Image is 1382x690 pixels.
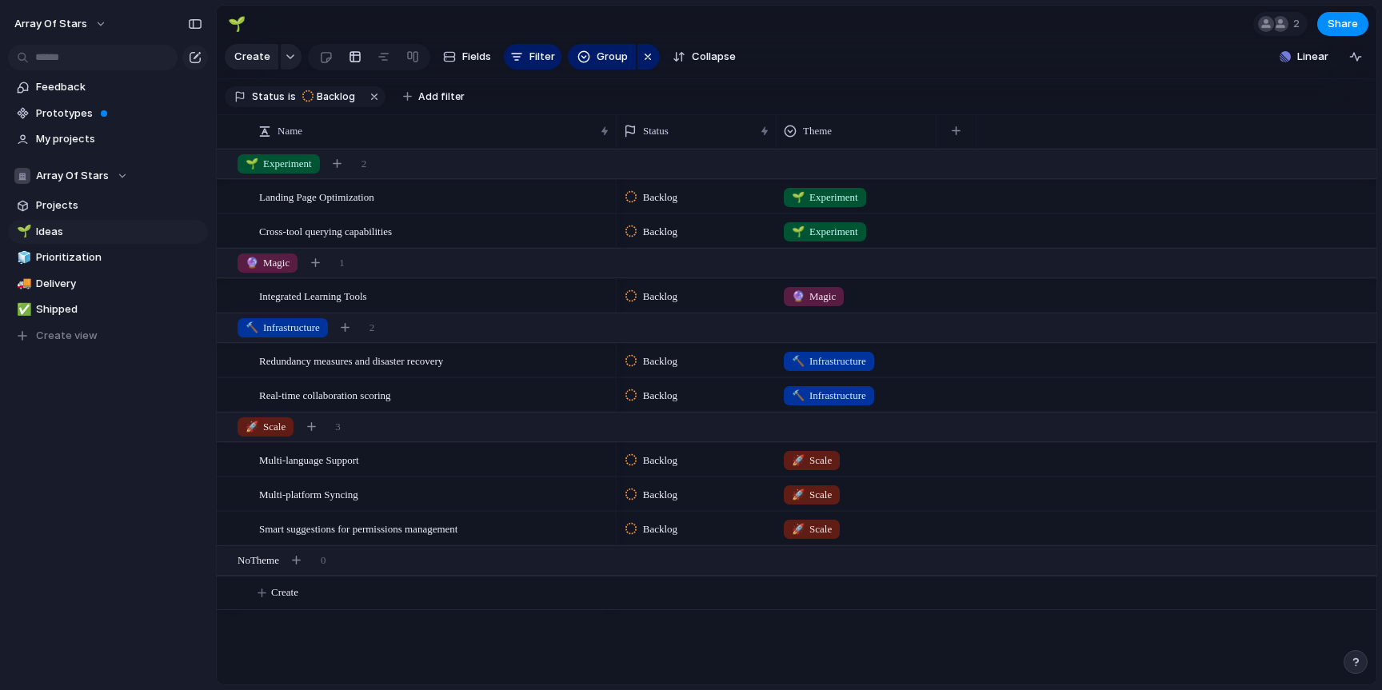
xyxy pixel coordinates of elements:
[8,324,208,348] button: Create view
[14,276,30,292] button: 🚚
[36,131,202,147] span: My projects
[285,88,299,106] button: is
[792,454,805,466] span: 🚀
[298,88,365,106] button: Backlog
[1293,16,1304,32] span: 2
[36,328,98,344] span: Create view
[246,320,320,336] span: Infrastructure
[335,419,341,435] span: 3
[252,90,285,104] span: Status
[643,453,677,469] span: Backlog
[36,224,202,240] span: Ideas
[246,321,258,333] span: 🔨
[288,90,296,104] span: is
[792,353,866,369] span: Infrastructure
[643,123,669,139] span: Status
[14,301,30,317] button: ✅
[792,453,832,469] span: Scale
[8,127,208,151] a: My projects
[36,301,202,317] span: Shipped
[792,289,836,305] span: Magic
[643,521,677,537] span: Backlog
[246,421,258,433] span: 🚀
[228,13,246,34] div: 🌱
[17,249,28,267] div: 🧊
[259,286,367,305] span: Integrated Learning Tools
[437,44,497,70] button: Fields
[225,44,278,70] button: Create
[792,224,858,240] span: Experiment
[14,249,30,265] button: 🧊
[36,197,202,213] span: Projects
[259,385,391,404] span: Real-time collaboration scoring
[8,272,208,296] a: 🚚Delivery
[792,523,805,535] span: 🚀
[259,351,443,369] span: Redundancy measures and disaster recovery
[568,44,636,70] button: Group
[14,16,87,32] span: Array Of Stars
[792,521,832,537] span: Scale
[321,552,326,568] span: 0
[1273,45,1335,69] button: Linear
[792,189,858,205] span: Experiment
[259,485,358,503] span: Multi-platform Syncing
[792,290,805,302] span: 🔮
[792,225,805,237] span: 🌱
[259,221,392,240] span: Cross-tool querying capabilities
[259,450,359,469] span: Multi-language Support
[36,168,109,184] span: Array Of Stars
[666,44,742,70] button: Collapse
[1328,16,1358,32] span: Share
[643,487,677,503] span: Backlog
[1297,49,1328,65] span: Linear
[8,245,208,269] a: 🧊Prioritization
[278,123,302,139] span: Name
[643,224,677,240] span: Backlog
[7,11,115,37] button: Array Of Stars
[234,49,270,65] span: Create
[8,102,208,126] a: Prototypes
[339,255,345,271] span: 1
[17,301,28,319] div: ✅
[529,49,555,65] span: Filter
[597,49,628,65] span: Group
[418,90,465,104] span: Add filter
[792,389,805,401] span: 🔨
[792,191,805,203] span: 🌱
[259,519,457,537] span: Smart suggestions for permissions management
[792,487,832,503] span: Scale
[792,489,805,501] span: 🚀
[361,156,367,172] span: 2
[792,388,866,404] span: Infrastructure
[1317,12,1368,36] button: Share
[643,189,677,205] span: Backlog
[643,353,677,369] span: Backlog
[246,419,286,435] span: Scale
[643,289,677,305] span: Backlog
[504,44,561,70] button: Filter
[246,156,312,172] span: Experiment
[8,220,208,244] a: 🌱Ideas
[36,106,202,122] span: Prototypes
[36,79,202,95] span: Feedback
[259,187,374,205] span: Landing Page Optimization
[692,49,736,65] span: Collapse
[8,164,208,188] button: Array Of Stars
[271,584,298,600] span: Create
[8,297,208,321] a: ✅Shipped
[8,75,208,99] a: Feedback
[643,388,677,404] span: Backlog
[246,257,258,269] span: 🔮
[17,274,28,293] div: 🚚
[803,123,832,139] span: Theme
[224,11,250,37] button: 🌱
[317,90,355,104] span: Backlog
[246,158,258,170] span: 🌱
[369,320,375,336] span: 2
[14,224,30,240] button: 🌱
[246,255,290,271] span: Magic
